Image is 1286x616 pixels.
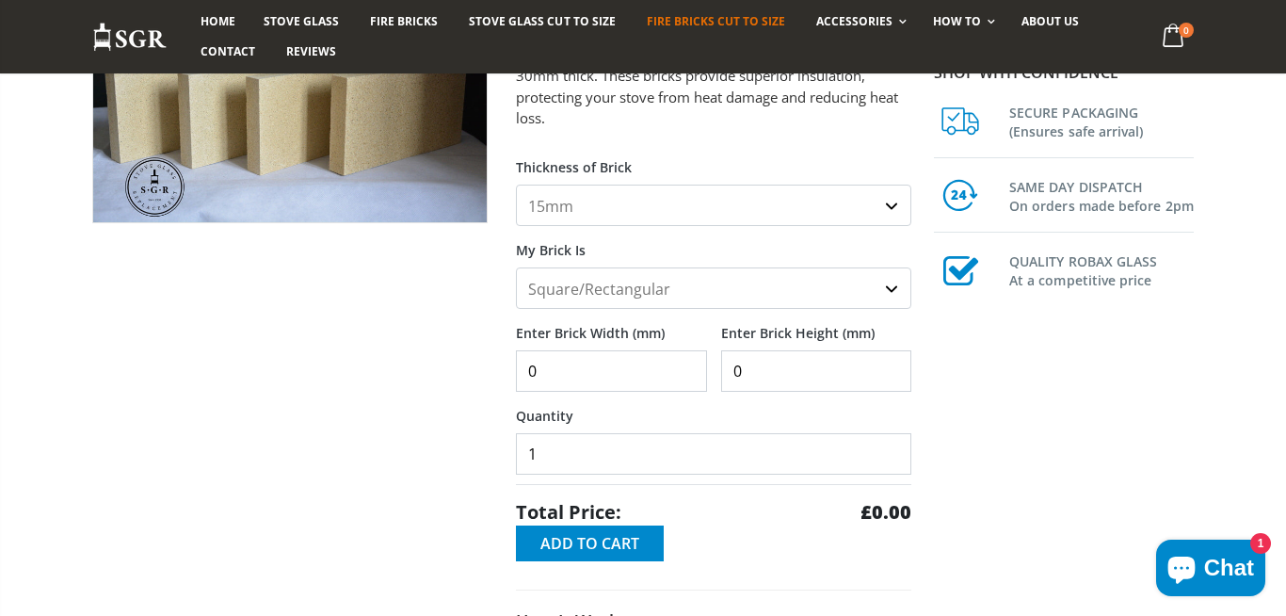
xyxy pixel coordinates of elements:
span: Home [201,13,235,29]
span: Accessories [816,13,892,29]
span: Fire Bricks [370,13,438,29]
a: 0 [1155,19,1194,56]
a: How To [919,7,1005,37]
label: My Brick Is [516,226,911,260]
a: Accessories [802,7,916,37]
span: About us [1021,13,1079,29]
label: Quantity [516,392,911,426]
a: Stove Glass Cut To Size [455,7,629,37]
a: Reviews [272,37,350,67]
span: Reviews [286,43,336,59]
h3: QUALITY ROBAX GLASS At a competitive price [1009,249,1194,290]
span: Stove Glass Cut To Size [469,13,615,29]
label: Enter Brick Width (mm) [516,309,707,343]
span: Total Price: [516,499,621,526]
a: Stove Glass [249,7,353,37]
img: Stove Glass Replacement [92,22,168,53]
label: Thickness of Brick [516,143,911,177]
span: 0 [1179,23,1194,38]
a: Home [186,7,249,37]
a: Contact [186,37,269,67]
p: Increase the efficiency and lifespan of your stove with our stove bricks. Cut to size in four thi... [516,23,911,129]
inbox-online-store-chat: Shopify online store chat [1150,540,1271,601]
a: Fire Bricks Cut To Size [633,7,799,37]
strong: £0.00 [860,499,911,526]
span: Add to Cart [540,533,639,554]
span: How To [933,13,981,29]
h3: SECURE PACKAGING (Ensures safe arrival) [1009,100,1194,141]
span: Stove Glass [264,13,339,29]
a: About us [1007,7,1093,37]
h3: SAME DAY DISPATCH On orders made before 2pm [1009,174,1194,216]
a: Fire Bricks [356,7,452,37]
label: Enter Brick Height (mm) [721,309,912,343]
span: Fire Bricks Cut To Size [647,13,785,29]
span: Contact [201,43,255,59]
button: Add to Cart [516,526,664,561]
